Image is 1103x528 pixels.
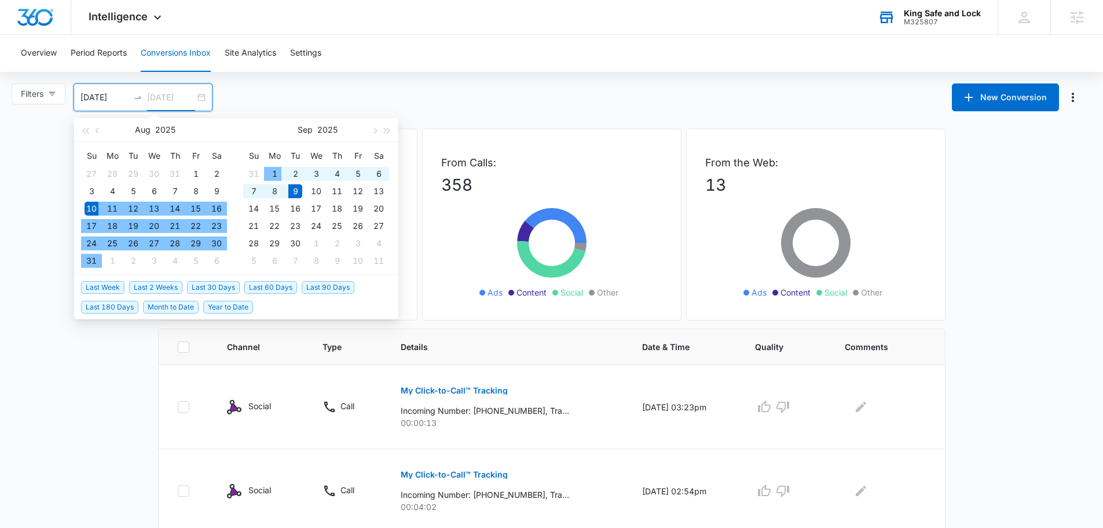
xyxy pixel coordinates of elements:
[168,184,182,198] div: 7
[102,235,123,252] td: 2025-08-25
[147,236,161,250] div: 27
[85,254,98,268] div: 31
[185,235,206,252] td: 2025-08-29
[187,281,240,294] span: Last 30 Days
[347,217,368,235] td: 2025-09-26
[952,83,1059,111] button: New Conversion
[330,167,344,181] div: 4
[85,184,98,198] div: 3
[168,219,182,233] div: 21
[102,200,123,217] td: 2025-08-11
[81,165,102,183] td: 2025-07-27
[347,235,368,252] td: 2025-10-03
[264,217,285,235] td: 2025-09-22
[330,184,344,198] div: 11
[298,118,313,141] button: Sep
[904,18,981,26] div: account id
[327,235,347,252] td: 2025-10-02
[164,252,185,270] td: 2025-09-04
[347,252,368,270] td: 2025-10-10
[372,236,386,250] div: 4
[85,236,98,250] div: 24
[285,165,306,183] td: 2025-09-02
[351,167,365,181] div: 5
[288,202,302,216] div: 16
[247,167,261,181] div: 31
[21,88,43,100] span: Filters
[327,183,347,200] td: 2025-09-11
[189,167,203,181] div: 1
[372,219,386,233] div: 27
[347,200,368,217] td: 2025-09-19
[185,217,206,235] td: 2025-08-22
[126,202,140,216] div: 12
[81,252,102,270] td: 2025-08-31
[105,202,119,216] div: 11
[248,400,271,412] p: Social
[85,167,98,181] div: 27
[330,236,344,250] div: 2
[323,341,356,353] span: Type
[206,165,227,183] td: 2025-08-02
[243,217,264,235] td: 2025-09-21
[306,252,327,270] td: 2025-10-08
[144,217,164,235] td: 2025-08-20
[147,202,161,216] div: 13
[372,254,386,268] div: 11
[144,183,164,200] td: 2025-08-06
[80,91,129,104] input: Start date
[306,147,327,165] th: We
[147,219,161,233] div: 20
[368,183,389,200] td: 2025-09-13
[206,252,227,270] td: 2025-09-06
[351,254,365,268] div: 10
[309,202,323,216] div: 17
[351,184,365,198] div: 12
[123,217,144,235] td: 2025-08-19
[164,165,185,183] td: 2025-07-31
[285,200,306,217] td: 2025-09-16
[105,219,119,233] div: 18
[309,167,323,181] div: 3
[225,35,276,72] button: Site Analytics
[102,217,123,235] td: 2025-08-18
[327,252,347,270] td: 2025-10-09
[824,286,847,298] span: Social
[264,200,285,217] td: 2025-09-15
[516,286,547,298] span: Content
[285,147,306,165] th: Tu
[102,183,123,200] td: 2025-08-04
[264,235,285,252] td: 2025-09-29
[89,10,148,23] span: Intelligence
[123,183,144,200] td: 2025-08-05
[189,184,203,198] div: 8
[243,252,264,270] td: 2025-10-05
[351,236,365,250] div: 3
[401,489,569,501] p: Incoming Number: [PHONE_NUMBER], Tracking Number: [PHONE_NUMBER], Ring To: [PHONE_NUMBER], Caller...
[642,341,710,353] span: Date & Time
[904,9,981,18] div: account name
[368,252,389,270] td: 2025-10-11
[243,183,264,200] td: 2025-09-07
[401,417,614,429] p: 00:00:13
[133,93,142,102] span: to
[168,236,182,250] div: 28
[133,93,142,102] span: swap-right
[351,202,365,216] div: 19
[267,167,281,181] div: 1
[330,254,344,268] div: 9
[144,252,164,270] td: 2025-09-03
[243,235,264,252] td: 2025-09-28
[71,35,127,72] button: Period Reports
[189,254,203,268] div: 5
[705,155,926,170] p: From the Web:
[126,184,140,198] div: 5
[81,301,138,314] span: Last 180 Days
[288,219,302,233] div: 23
[302,281,354,294] span: Last 90 Days
[309,184,323,198] div: 10
[126,236,140,250] div: 26
[401,405,569,417] p: Incoming Number: [PHONE_NUMBER], Tracking Number: [PHONE_NUMBER], Ring To: [PHONE_NUMBER], Caller...
[401,471,508,479] p: My Click-to-Call™ Tracking
[247,236,261,250] div: 28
